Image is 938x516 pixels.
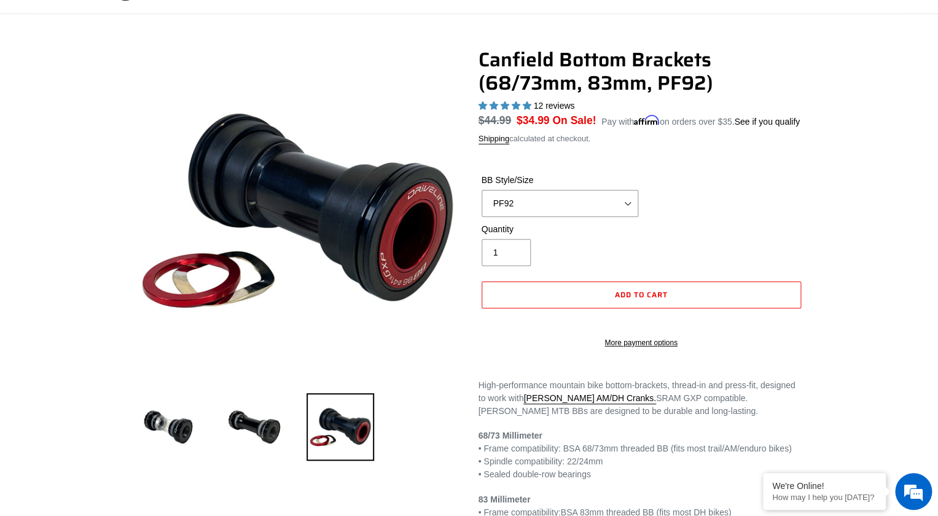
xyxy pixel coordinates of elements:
[71,155,170,279] span: We're online!
[482,337,801,348] a: More payment options
[615,289,668,300] span: Add to cart
[601,112,800,128] p: Pay with on orders over $35.
[517,114,550,127] span: $34.99
[479,101,534,111] span: 4.92 stars
[479,133,804,145] div: calculated at checkout.
[482,223,638,236] label: Quantity
[479,134,510,144] a: Shipping
[533,101,574,111] span: 12 reviews
[201,6,231,36] div: Minimize live chat window
[39,61,70,92] img: d_696896380_company_1647369064580_696896380
[6,335,234,378] textarea: Type your message and hit 'Enter'
[479,114,512,127] s: $44.99
[523,393,656,404] a: [PERSON_NAME] AM/DH Cranks.
[479,495,531,504] strong: 83 Millimeter
[772,481,877,491] div: We're Online!
[14,68,32,86] div: Navigation go back
[479,431,542,440] strong: 68/73 Millimeter
[772,493,877,502] p: How may I help you today?
[479,48,804,95] h1: Canfield Bottom Brackets (68/73mm, 83mm, PF92)
[482,281,801,308] button: Add to cart
[482,174,638,187] label: BB Style/Size
[479,379,804,418] p: High-performance mountain bike bottom-brackets, thread-in and press-fit, designed to work with SR...
[479,429,804,481] p: • Frame compatibility: BSA 68/73mm threaded BB (fits most trail/AM/enduro bikes) • Spindle compat...
[307,393,374,461] img: Load image into Gallery viewer, Press Fit 92 Bottom Bracket
[82,69,225,85] div: Chat with us now
[135,393,202,461] img: Load image into Gallery viewer, 68/73mm Bottom Bracket
[552,112,596,128] span: On Sale!
[221,393,288,461] img: Load image into Gallery viewer, 83mm Bottom Bracket
[734,117,800,127] a: See if you qualify - Learn more about Affirm Financing (opens in modal)
[634,115,660,125] span: Affirm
